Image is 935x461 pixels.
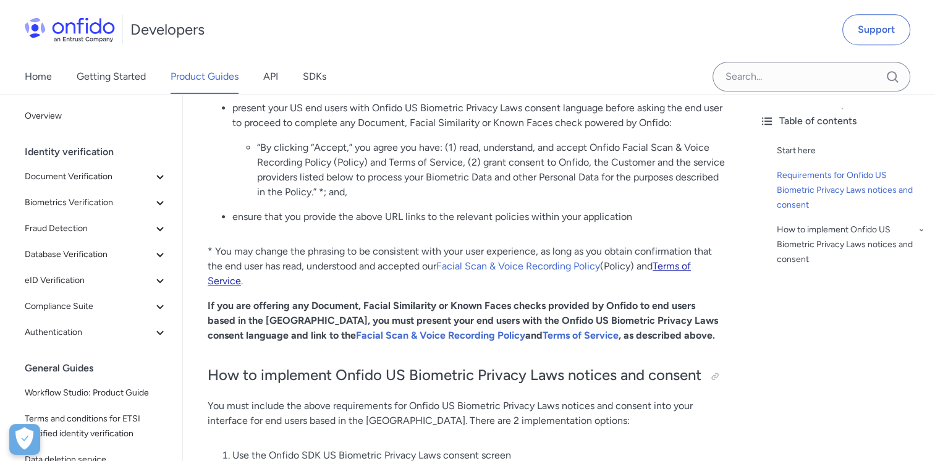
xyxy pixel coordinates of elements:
[130,20,205,40] h1: Developers
[257,140,725,200] li: “By clicking “Accept,” you agree you have: (1) read, understand, and accept Onfido Facial Scan & ...
[25,412,167,441] span: Terms and conditions for ETSI certified identity verification
[543,329,619,341] a: Terms of Service
[20,104,172,129] a: Overview
[759,114,925,129] div: Table of contents
[20,190,172,215] button: Biometrics Verification
[20,164,172,189] button: Document Verification
[25,221,153,236] span: Fraud Detection
[25,195,153,210] span: Biometrics Verification
[25,273,153,288] span: eID Verification
[20,242,172,267] button: Database Verification
[25,169,153,184] span: Document Verification
[20,320,172,345] button: Authentication
[25,299,153,314] span: Compliance Suite
[20,268,172,293] button: eID Verification
[777,168,925,213] a: Requirements for Onfido US Biometric Privacy Laws notices and consent
[25,140,177,164] div: Identity verification
[20,216,172,241] button: Fraud Detection
[777,222,925,267] a: How to implement Onfido US Biometric Privacy Laws notices and consent
[303,59,326,94] a: SDKs
[25,17,115,42] img: Onfido Logo
[842,14,910,45] a: Support
[208,300,718,341] strong: If you are offering any Document, Facial Similarity or Known Faces checks provided by Onfido to e...
[25,247,153,262] span: Database Verification
[25,59,52,94] a: Home
[25,325,153,340] span: Authentication
[232,209,725,224] p: ensure that you provide the above URL links to the relevant policies within your application
[25,109,167,124] span: Overview
[356,329,525,341] a: Facial Scan & Voice Recording Policy
[20,294,172,319] button: Compliance Suite
[9,424,40,455] button: Open Preferences
[171,59,239,94] a: Product Guides
[263,59,278,94] a: API
[25,356,177,381] div: General Guides
[208,365,725,386] h2: How to implement Onfido US Biometric Privacy Laws notices and consent
[232,101,725,130] p: present your US end users with Onfido US Biometric Privacy Laws consent language before asking th...
[208,399,725,428] p: You must include the above requirements for Onfido US Biometric Privacy Laws notices and consent ...
[777,143,925,158] a: Start here
[208,244,725,289] p: * You may change the phrasing to be consistent with your user experience, as long as you obtain c...
[20,381,172,405] a: Workflow Studio: Product Guide
[20,407,172,446] a: Terms and conditions for ETSI certified identity verification
[208,260,691,287] a: Terms of Service
[77,59,146,94] a: Getting Started
[713,62,910,91] input: Onfido search input field
[9,424,40,455] div: Cookie Preferences
[25,386,167,400] span: Workflow Studio: Product Guide
[436,260,600,272] a: Facial Scan & Voice Recording Policy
